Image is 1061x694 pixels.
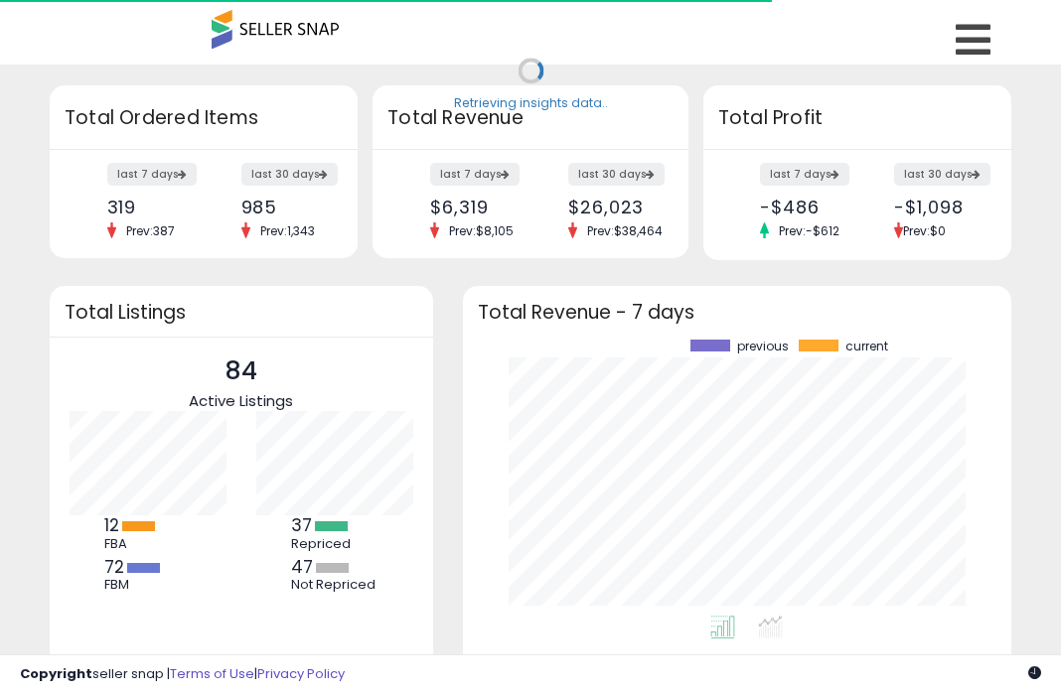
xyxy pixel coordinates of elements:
label: last 30 days [894,163,990,186]
span: Prev: 1,343 [250,222,325,239]
div: 319 [107,197,190,217]
span: previous [737,340,789,353]
h3: Total Revenue [387,104,674,132]
span: Prev: $38,464 [577,222,673,239]
a: Privacy Policy [257,664,345,683]
p: 84 [189,352,293,390]
label: last 7 days [107,163,197,186]
div: FBA [104,536,194,552]
label: last 30 days [568,163,665,186]
b: 47 [291,555,313,579]
h3: Total Revenue - 7 days [478,305,996,320]
b: 37 [291,513,312,537]
div: $6,319 [430,197,516,217]
b: 12 [104,513,119,537]
h3: Total Listings [65,305,418,320]
span: Prev: -$612 [769,222,849,239]
h3: Total Ordered Items [65,104,343,132]
label: last 7 days [430,163,520,186]
strong: Copyright [20,664,92,683]
label: last 7 days [760,163,849,186]
div: FBM [104,577,194,593]
h3: Total Profit [718,104,996,132]
span: current [845,340,888,353]
span: Prev: $0 [903,222,946,239]
div: -$486 [760,197,842,217]
div: Repriced [291,536,380,552]
span: Active Listings [189,390,293,411]
div: -$1,098 [894,197,977,217]
div: Retrieving insights data.. [454,95,608,113]
div: 985 [241,197,324,217]
span: Prev: $8,105 [439,222,524,239]
div: Not Repriced [291,577,380,593]
a: Terms of Use [170,664,254,683]
div: $26,023 [568,197,654,217]
div: seller snap | | [20,665,345,684]
b: 72 [104,555,124,579]
label: last 30 days [241,163,338,186]
span: Prev: 387 [116,222,185,239]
